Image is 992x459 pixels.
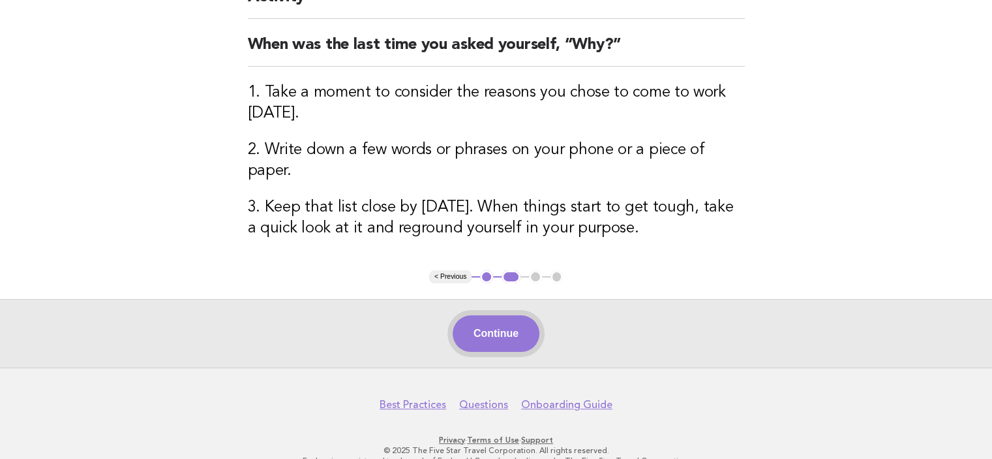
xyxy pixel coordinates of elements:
a: Best Practices [380,398,446,411]
button: Continue [453,315,539,352]
button: < Previous [429,270,472,283]
button: 1 [480,270,493,283]
h3: 1. Take a moment to consider the reasons you chose to come to work [DATE]. [248,82,745,124]
a: Terms of Use [467,435,519,445]
a: Privacy [439,435,465,445]
button: 2 [502,270,520,283]
a: Onboarding Guide [521,398,612,411]
a: Support [521,435,553,445]
p: · · [97,435,895,445]
a: Questions [459,398,508,411]
h3: 2. Write down a few words or phrases on your phone or a piece of paper. [248,140,745,182]
h3: 3. Keep that list close by [DATE]. When things start to get tough, take a quick look at it and re... [248,197,745,239]
p: © 2025 The Five Star Travel Corporation. All rights reserved. [97,445,895,456]
h2: When was the last time you asked yourself, “Why?” [248,35,745,67]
